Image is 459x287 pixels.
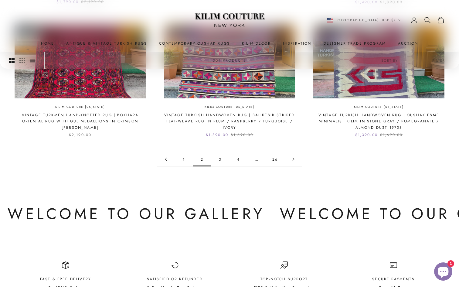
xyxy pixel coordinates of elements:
sale-price: $1,390.00 [206,132,228,138]
p: Welcome to Our Gallery [7,201,264,227]
a: Vintage Turkish Handwoven Rug | Oushak Esme Minimalist Kilim in Stone Gray / Pomegranate / Almond... [313,112,444,131]
a: Go to page 3 [211,152,229,166]
a: Antique & Vintage Turkish Rugs [66,40,147,46]
a: Inspiration [283,40,311,46]
a: Designer Trade Program [324,40,386,46]
summary: Kilim Decor [242,40,271,46]
p: 304 products [213,57,246,63]
a: Go to page 1 [175,152,193,166]
nav: Pagination navigation [157,152,302,166]
a: Go to page 3 [284,152,302,166]
button: Change country or currency [327,17,402,23]
p: Satisfied or Refunded [147,276,203,282]
img: Logo of Kilim Couture New York [192,6,267,35]
span: Sort by [381,58,404,63]
img: United States [327,18,333,22]
a: Contemporary Oushak Rugs [159,40,230,46]
a: Kilim Couture [US_STATE] [55,104,105,110]
button: Switch to larger product images [9,53,15,69]
a: Go to page 1 [157,152,175,166]
inbox-online-store-chat: Shopify online store chat [432,262,454,282]
nav: Primary navigation [15,40,444,46]
a: Kilim Couture [US_STATE] [354,104,404,110]
span: … [248,152,266,166]
button: Switch to compact product images [30,53,35,69]
nav: Secondary navigation [327,16,445,24]
compare-at-price: $1,690.00 [231,132,253,138]
p: Fast & Free Delivery [40,276,91,282]
a: Go to page 26 [266,152,284,166]
span: 2 [193,152,211,166]
sale-price: $1,390.00 [355,132,378,138]
a: Go to page 4 [229,152,248,166]
p: Secure Payments [372,276,414,282]
a: Vintage Turkmen Hand-Knotted Rug | Bokhara Oriental Rug with Gul Medallions in Crimson [PERSON_NAME] [15,112,146,131]
button: Sort by [367,53,418,69]
p: Top-Notch support [254,276,315,282]
sale-price: $2,190.00 [69,132,91,138]
a: Vintage Turkish Handwoven Rug | Balikesir Striped Flat-Weave Rug in Plum / Raspberry / Turquoise ... [164,112,295,131]
span: [GEOGRAPHIC_DATA] (USD $) [336,17,396,23]
a: Home [41,40,54,46]
compare-at-price: $1,690.00 [380,132,403,138]
button: Filter [418,53,459,69]
a: Auction [398,40,418,46]
button: Switch to smaller product images [19,53,25,69]
a: Kilim Couture [US_STATE] [205,104,254,110]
